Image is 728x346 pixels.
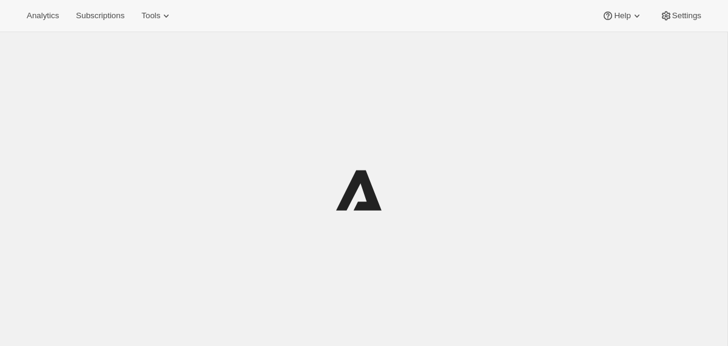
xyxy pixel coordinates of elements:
span: Tools [141,11,160,21]
span: Settings [672,11,701,21]
button: Tools [134,7,180,24]
button: Help [595,7,650,24]
button: Subscriptions [69,7,132,24]
span: Subscriptions [76,11,124,21]
span: Analytics [27,11,59,21]
span: Help [614,11,630,21]
button: Analytics [19,7,66,24]
button: Settings [653,7,709,24]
